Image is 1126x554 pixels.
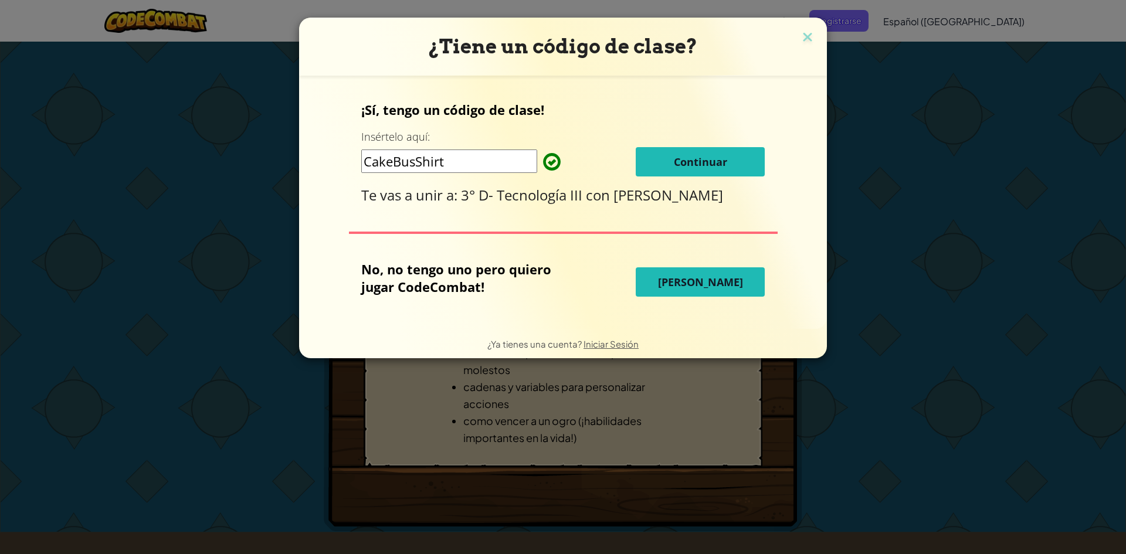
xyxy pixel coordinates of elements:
[658,275,743,289] span: [PERSON_NAME]
[487,338,584,349] span: ¿Ya tienes una cuenta?
[584,338,639,349] a: Iniciar Sesión
[461,185,586,205] span: 3° D- Tecnología III
[613,185,723,205] span: [PERSON_NAME]
[586,185,613,205] span: con
[429,35,697,58] span: ¿Tiene un código de clase?
[636,147,765,176] button: Continuar
[361,260,577,295] p: No, no tengo uno pero quiero jugar CodeCombat!
[636,267,765,297] button: [PERSON_NAME]
[800,29,815,47] img: close icon
[361,130,430,144] label: Insértelo aquí:
[361,101,765,118] p: ¡Sí, tengo un código de clase!
[361,185,461,205] span: Te vas a unir a:
[674,155,727,169] span: Continuar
